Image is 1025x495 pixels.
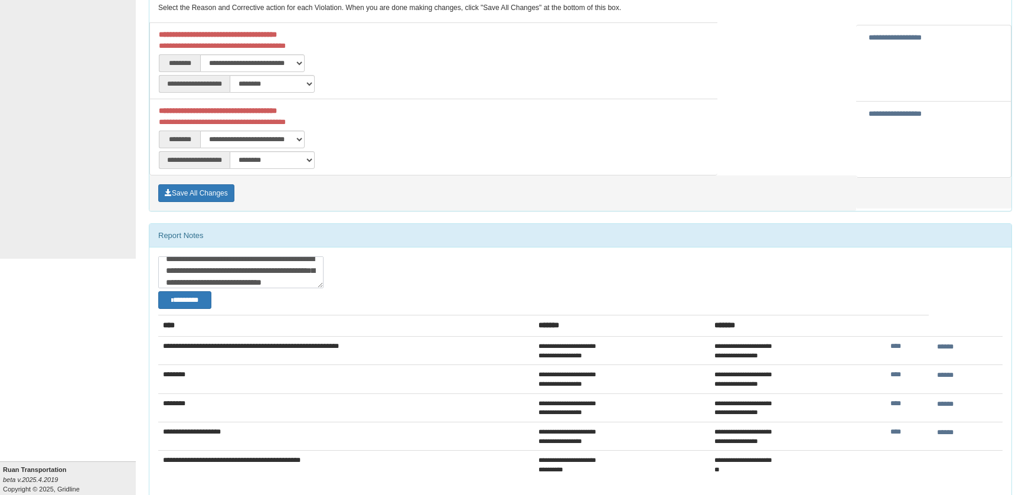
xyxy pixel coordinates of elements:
button: Change Filter Options [158,291,211,309]
div: Report Notes [149,224,1011,247]
div: Copyright © 2025, Gridline [3,465,136,494]
b: Ruan Transportation [3,466,67,473]
i: beta v.2025.4.2019 [3,476,58,483]
button: Save [158,184,234,202]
